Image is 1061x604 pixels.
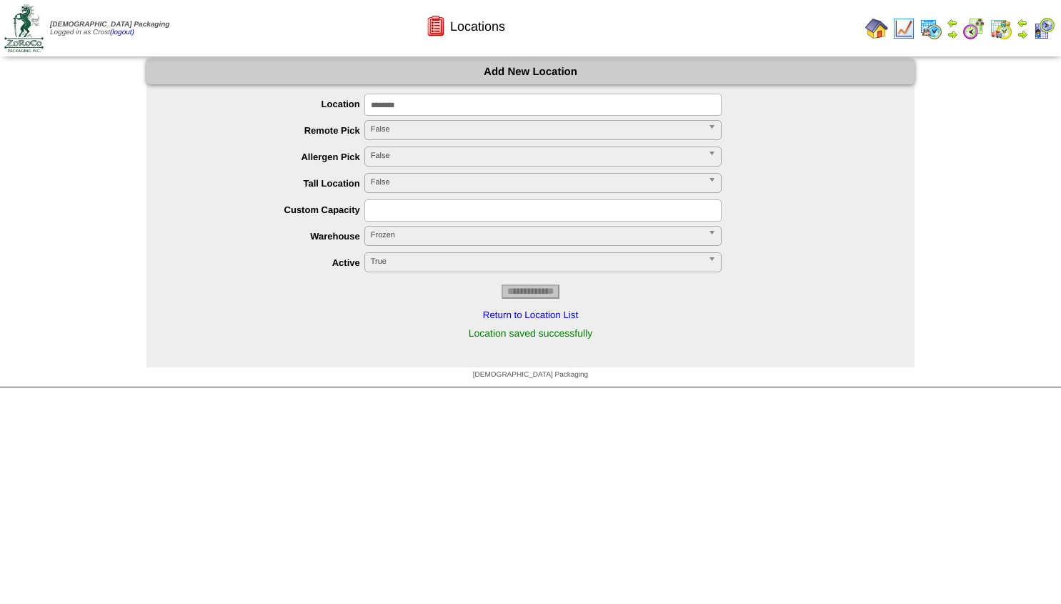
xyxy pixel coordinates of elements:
span: False [371,174,702,191]
img: calendarcustomer.gif [1032,17,1055,40]
label: Active [175,257,364,268]
span: Frozen [371,227,702,244]
img: calendarblend.gif [962,17,985,40]
span: Logged in as Crost [50,21,169,36]
span: [DEMOGRAPHIC_DATA] Packaging [50,21,169,29]
span: True [371,253,702,270]
img: locations.gif [424,15,447,38]
span: [DEMOGRAPHIC_DATA] Packaging [473,371,588,379]
img: calendarprod.gif [920,17,942,40]
img: arrowright.gif [947,29,958,40]
img: arrowright.gif [1017,29,1028,40]
label: Remote Pick [175,125,364,136]
label: Tall Location [175,178,364,189]
a: Return to Location List [483,310,578,320]
label: Location [175,99,364,109]
div: Location saved successfully [146,320,915,346]
a: (logout) [110,29,134,36]
img: arrowleft.gif [947,17,958,29]
label: Custom Capacity [175,204,364,215]
span: False [371,121,702,138]
img: home.gif [865,17,888,40]
span: Locations [450,19,505,34]
img: line_graph.gif [892,17,915,40]
label: Warehouse [175,231,364,242]
span: False [371,147,702,164]
img: calendarinout.gif [990,17,1012,40]
label: Allergen Pick [175,152,364,162]
div: Add New Location [146,59,915,84]
img: arrowleft.gif [1017,17,1028,29]
img: zoroco-logo-small.webp [4,4,44,52]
